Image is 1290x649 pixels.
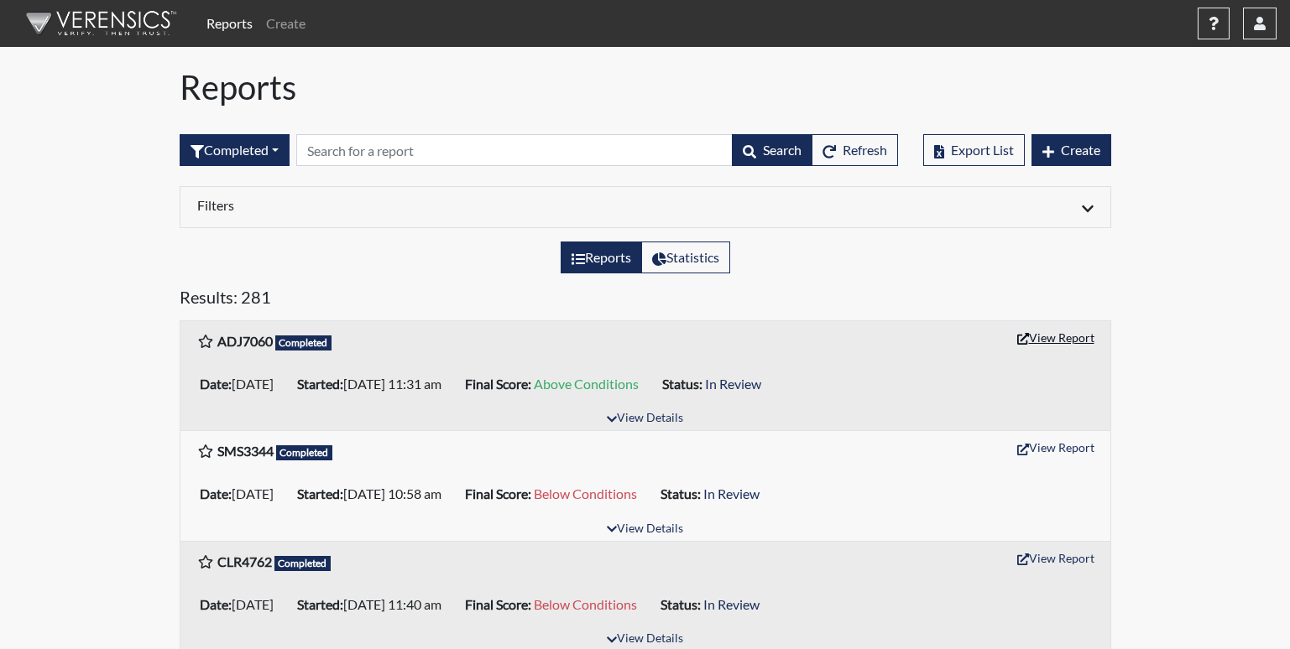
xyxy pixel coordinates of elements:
li: [DATE] 11:40 am [290,591,458,618]
label: View statistics about completed interviews [641,241,730,273]
li: [DATE] [193,371,290,397]
span: In Review [703,596,760,612]
label: View the list of reports [561,241,642,273]
b: Final Score: [465,485,531,501]
b: Final Score: [465,376,531,392]
input: Search by Registration ID, Interview Number, or Investigation Name. [296,134,733,166]
span: Above Conditions [534,376,639,392]
b: Final Score: [465,596,531,612]
b: Status: [661,596,701,612]
button: View Details [599,408,691,430]
h5: Results: 281 [180,287,1111,314]
b: Started: [297,596,343,612]
li: [DATE] [193,591,290,618]
span: Create [1061,142,1100,158]
span: Search [763,142,802,158]
b: ADJ7060 [217,333,273,349]
b: CLR4762 [217,553,272,569]
button: View Report [1010,434,1102,460]
span: In Review [705,376,761,392]
b: SMS3344 [217,443,274,459]
button: View Details [599,518,691,541]
h1: Reports [180,67,1111,107]
span: Completed [274,556,332,571]
b: Date: [200,596,232,612]
span: Completed [276,445,333,460]
li: [DATE] [193,480,290,507]
span: Below Conditions [534,485,637,501]
li: [DATE] 11:31 am [290,371,458,397]
span: Refresh [843,142,887,158]
span: In Review [703,485,760,501]
div: Filter by interview status [180,134,290,166]
button: View Report [1010,324,1102,350]
b: Status: [661,485,701,501]
a: Create [259,7,312,40]
span: Below Conditions [534,596,637,612]
div: Click to expand/collapse filters [185,197,1106,217]
li: [DATE] 10:58 am [290,480,458,507]
b: Date: [200,485,232,501]
button: Completed [180,134,290,166]
button: Export List [923,134,1025,166]
button: View Report [1010,545,1102,571]
span: Completed [275,335,332,350]
b: Started: [297,485,343,501]
a: Reports [200,7,259,40]
b: Date: [200,376,232,392]
button: Refresh [812,134,898,166]
button: Search [732,134,812,166]
span: Export List [951,142,1014,158]
b: Started: [297,376,343,392]
b: Status: [662,376,702,392]
h6: Filters [197,197,633,213]
button: Create [1031,134,1111,166]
